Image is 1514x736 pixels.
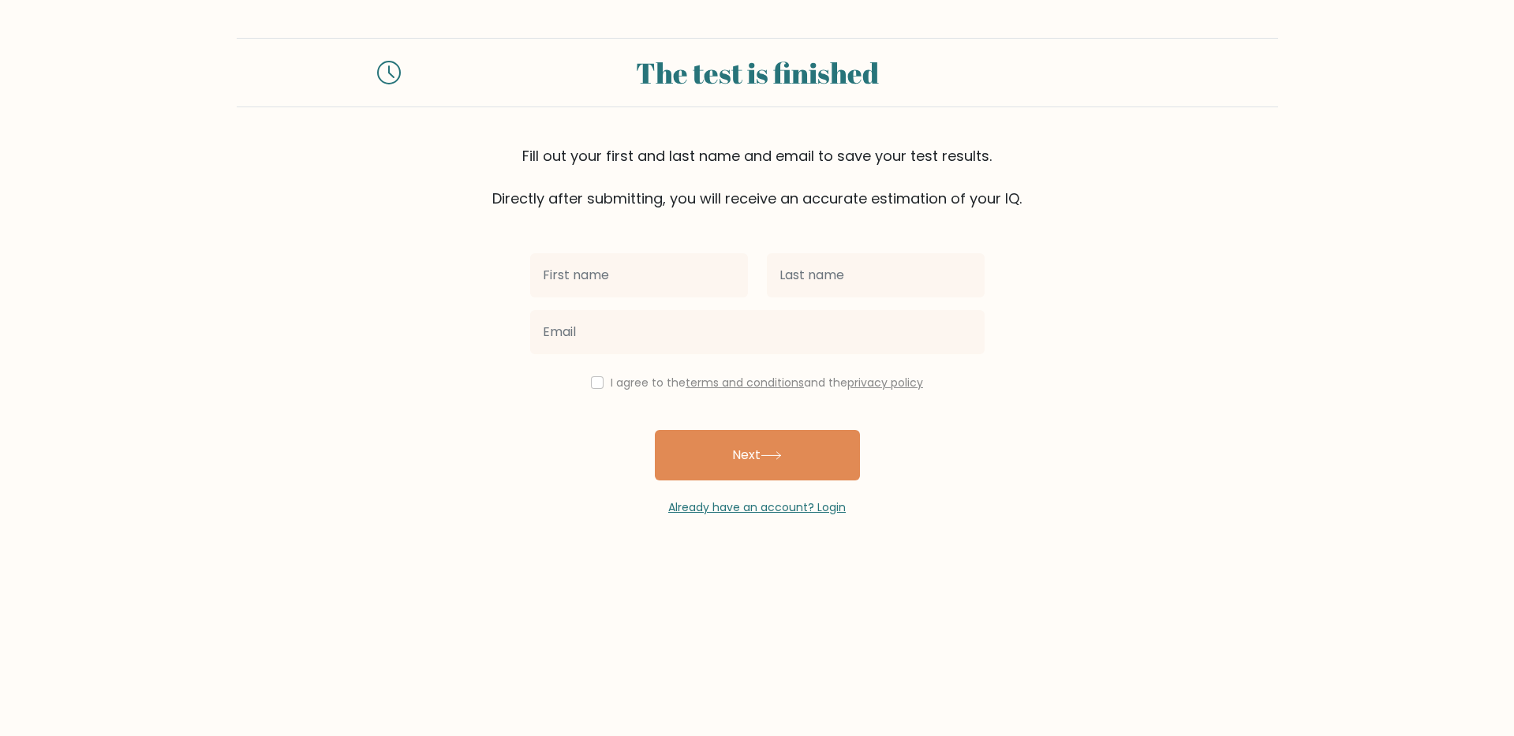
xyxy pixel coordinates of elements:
a: Already have an account? Login [668,499,846,515]
button: Next [655,430,860,480]
input: First name [530,253,748,297]
input: Last name [767,253,985,297]
a: privacy policy [847,375,923,390]
label: I agree to the and the [611,375,923,390]
div: The test is finished [420,51,1095,94]
a: terms and conditions [686,375,804,390]
input: Email [530,310,985,354]
div: Fill out your first and last name and email to save your test results. Directly after submitting,... [237,145,1278,209]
